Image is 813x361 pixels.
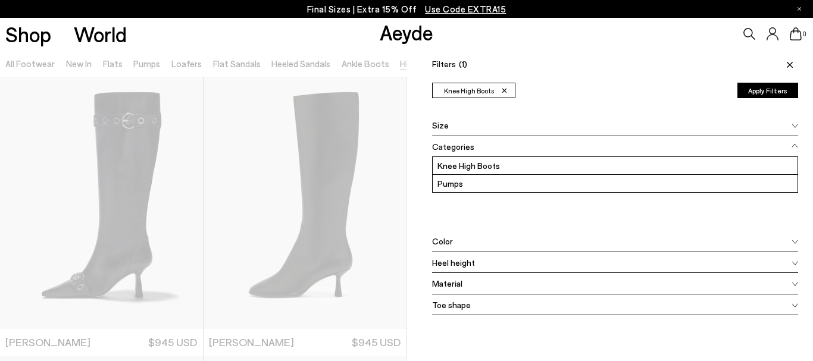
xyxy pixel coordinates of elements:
[425,4,506,14] span: Navigate to /collections/ss25-final-sizes
[432,277,462,290] span: Material
[802,31,808,37] span: 0
[432,140,474,153] span: Categories
[444,86,494,96] span: Knee High Boots
[307,2,506,17] p: Final Sizes | Extra 15% Off
[432,235,453,247] span: Color
[433,157,798,174] label: Knee High Boots
[5,24,51,45] a: Shop
[432,299,471,311] span: Toe shape
[433,175,798,192] label: Pumps
[432,256,475,269] span: Heel height
[432,119,449,131] span: Size
[380,20,433,45] a: Aeyde
[459,59,467,69] span: (1)
[74,24,127,45] a: World
[501,84,508,97] span: ✕
[790,27,802,40] a: 0
[737,83,798,98] button: Apply Filters
[432,59,467,69] span: Filters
